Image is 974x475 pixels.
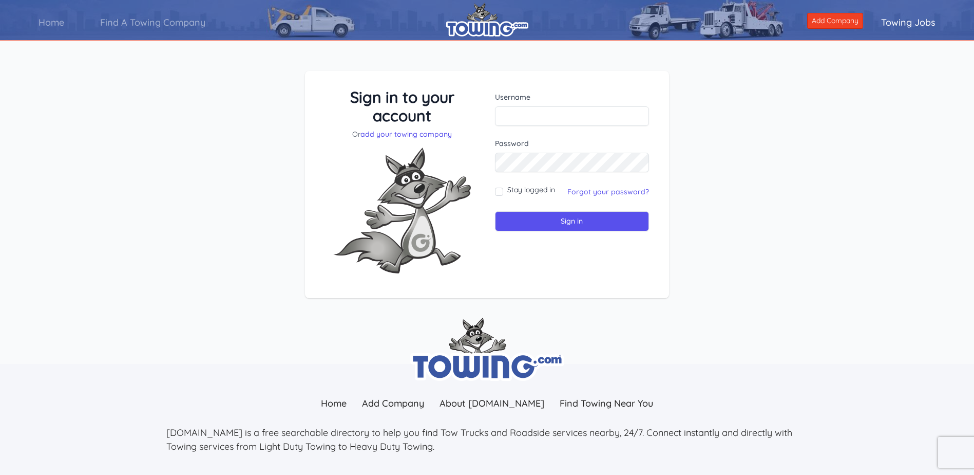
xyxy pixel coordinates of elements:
img: Fox-Excited.png [325,139,479,282]
p: Or [325,129,480,139]
a: Towing Jobs [863,8,953,37]
iframe: Conversations [889,329,974,431]
label: Username [495,92,650,102]
label: Password [495,138,650,149]
a: Add Company [807,13,863,29]
a: Forgot your password? [567,187,649,196]
img: logo.png [446,3,528,36]
label: Stay logged in [507,185,555,195]
img: towing [410,318,564,381]
input: Sign in [495,211,650,231]
a: Find Towing Near You [552,392,661,414]
a: Find A Towing Company [82,8,223,37]
a: About [DOMAIN_NAME] [432,392,552,414]
h3: Sign in to your account [325,88,480,125]
p: [DOMAIN_NAME] is a free searchable directory to help you find Tow Trucks and Roadside services ne... [166,426,808,453]
a: Add Company [354,392,432,414]
a: add your towing company [360,130,452,139]
a: Home [21,8,82,37]
a: Home [313,392,354,414]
